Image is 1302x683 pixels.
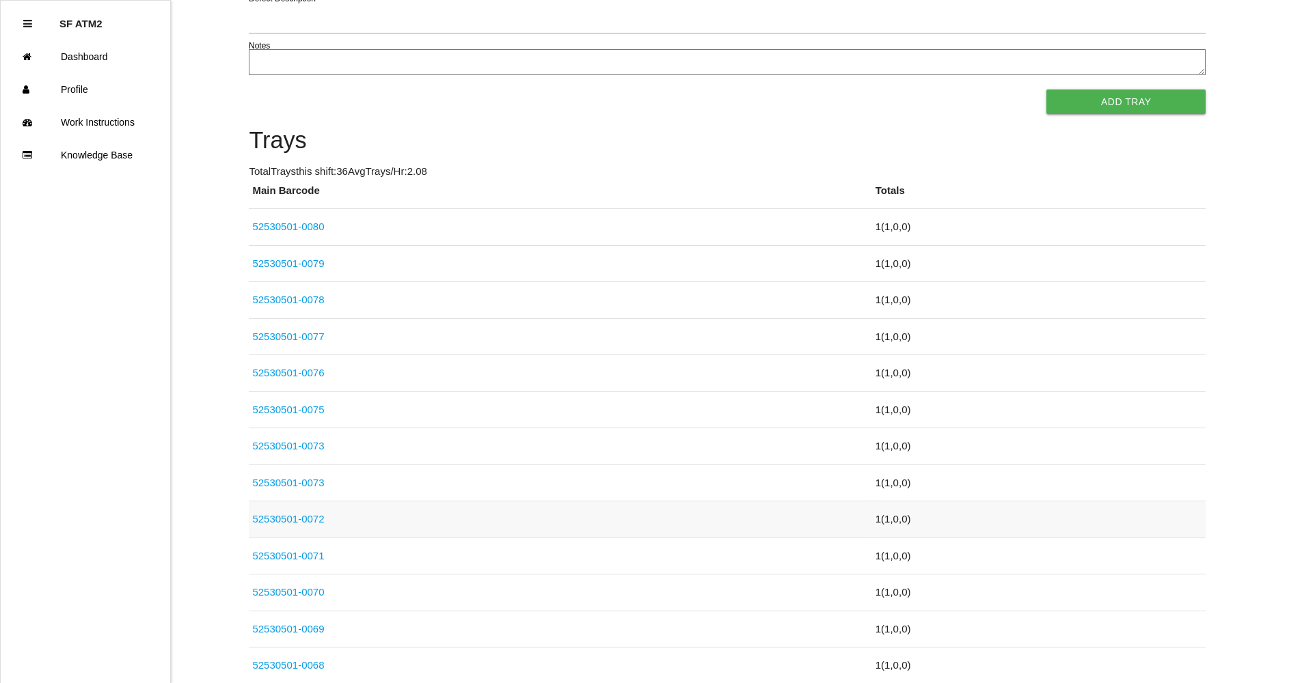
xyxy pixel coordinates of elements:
[872,501,1206,538] td: 1 ( 1 , 0 , 0 )
[252,586,324,598] a: 52530501-0070
[252,294,324,305] a: 52530501-0078
[872,574,1206,611] td: 1 ( 1 , 0 , 0 )
[872,428,1206,465] td: 1 ( 1 , 0 , 0 )
[872,611,1206,647] td: 1 ( 1 , 0 , 0 )
[872,391,1206,428] td: 1 ( 1 , 0 , 0 )
[872,538,1206,574] td: 1 ( 1 , 0 , 0 )
[252,513,324,525] a: 52530501-0072
[249,40,270,52] label: Notes
[1,139,170,171] a: Knowledge Base
[252,257,324,269] a: 52530501-0079
[872,183,1206,209] th: Totals
[1,73,170,106] a: Profile
[252,550,324,561] a: 52530501-0071
[252,221,324,232] a: 52530501-0080
[252,440,324,451] a: 52530501-0073
[872,209,1206,246] td: 1 ( 1 , 0 , 0 )
[252,659,324,671] a: 52530501-0068
[252,404,324,415] a: 52530501-0075
[872,318,1206,355] td: 1 ( 1 , 0 , 0 )
[1046,89,1206,114] button: Add Tray
[249,164,1206,180] p: Total Trays this shift: 36 Avg Trays /Hr: 2.08
[872,245,1206,282] td: 1 ( 1 , 0 , 0 )
[23,8,32,40] div: Close
[59,8,103,29] p: SF ATM2
[872,464,1206,501] td: 1 ( 1 , 0 , 0 )
[1,106,170,139] a: Work Instructions
[249,183,871,209] th: Main Barcode
[249,128,1206,154] h4: Trays
[872,282,1206,319] td: 1 ( 1 , 0 , 0 )
[872,355,1206,392] td: 1 ( 1 , 0 , 0 )
[252,331,324,342] a: 52530501-0077
[1,40,170,73] a: Dashboard
[252,367,324,378] a: 52530501-0076
[252,477,324,488] a: 52530501-0073
[252,623,324,635] a: 52530501-0069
